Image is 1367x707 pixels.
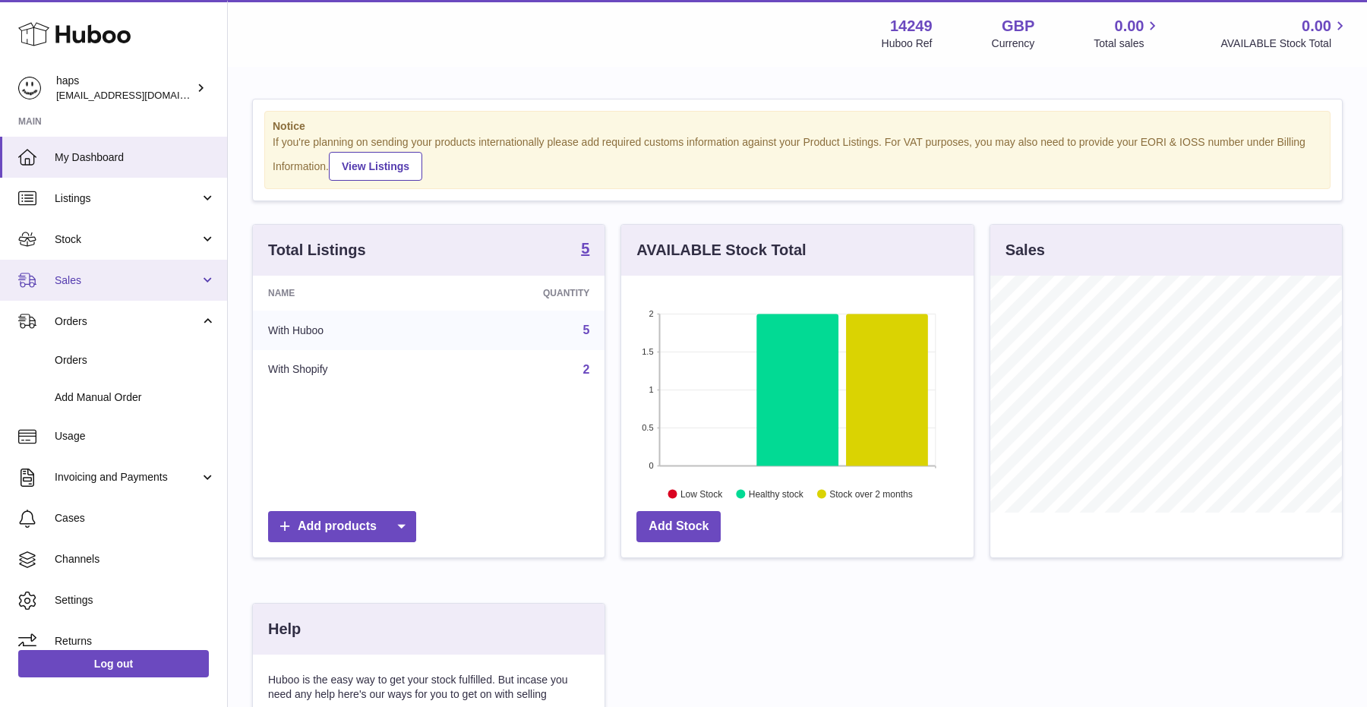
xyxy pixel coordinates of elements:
[268,511,416,542] a: Add products
[55,593,216,608] span: Settings
[1115,16,1144,36] span: 0.00
[830,488,913,499] text: Stock over 2 months
[582,363,589,376] a: 2
[1006,240,1045,260] h3: Sales
[55,150,216,165] span: My Dashboard
[329,152,422,181] a: View Listings
[55,552,216,567] span: Channels
[581,241,589,259] a: 5
[268,240,366,260] h3: Total Listings
[253,350,443,390] td: With Shopify
[992,36,1035,51] div: Currency
[1220,16,1349,51] a: 0.00 AVAILABLE Stock Total
[18,650,209,677] a: Log out
[582,324,589,336] a: 5
[55,191,200,206] span: Listings
[55,353,216,368] span: Orders
[55,314,200,329] span: Orders
[55,511,216,526] span: Cases
[55,232,200,247] span: Stock
[890,16,933,36] strong: 14249
[55,470,200,484] span: Invoicing and Payments
[1302,16,1331,36] span: 0.00
[1094,16,1161,51] a: 0.00 Total sales
[253,311,443,350] td: With Huboo
[268,673,589,702] p: Huboo is the easy way to get your stock fulfilled. But incase you need any help here's our ways f...
[649,461,654,470] text: 0
[56,74,193,103] div: haps
[636,240,806,260] h3: AVAILABLE Stock Total
[649,309,654,318] text: 2
[642,347,654,356] text: 1.5
[56,89,223,101] span: [EMAIL_ADDRESS][DOMAIN_NAME]
[882,36,933,51] div: Huboo Ref
[680,488,723,499] text: Low Stock
[253,276,443,311] th: Name
[1220,36,1349,51] span: AVAILABLE Stock Total
[1094,36,1161,51] span: Total sales
[581,241,589,256] strong: 5
[443,276,605,311] th: Quantity
[55,390,216,405] span: Add Manual Order
[18,77,41,99] img: hello@gethaps.co.uk
[268,619,301,639] h3: Help
[1002,16,1034,36] strong: GBP
[55,634,216,649] span: Returns
[642,423,654,432] text: 0.5
[749,488,804,499] text: Healthy stock
[55,273,200,288] span: Sales
[649,385,654,394] text: 1
[273,135,1322,181] div: If you're planning on sending your products internationally please add required customs informati...
[636,511,721,542] a: Add Stock
[55,429,216,443] span: Usage
[273,119,1322,134] strong: Notice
